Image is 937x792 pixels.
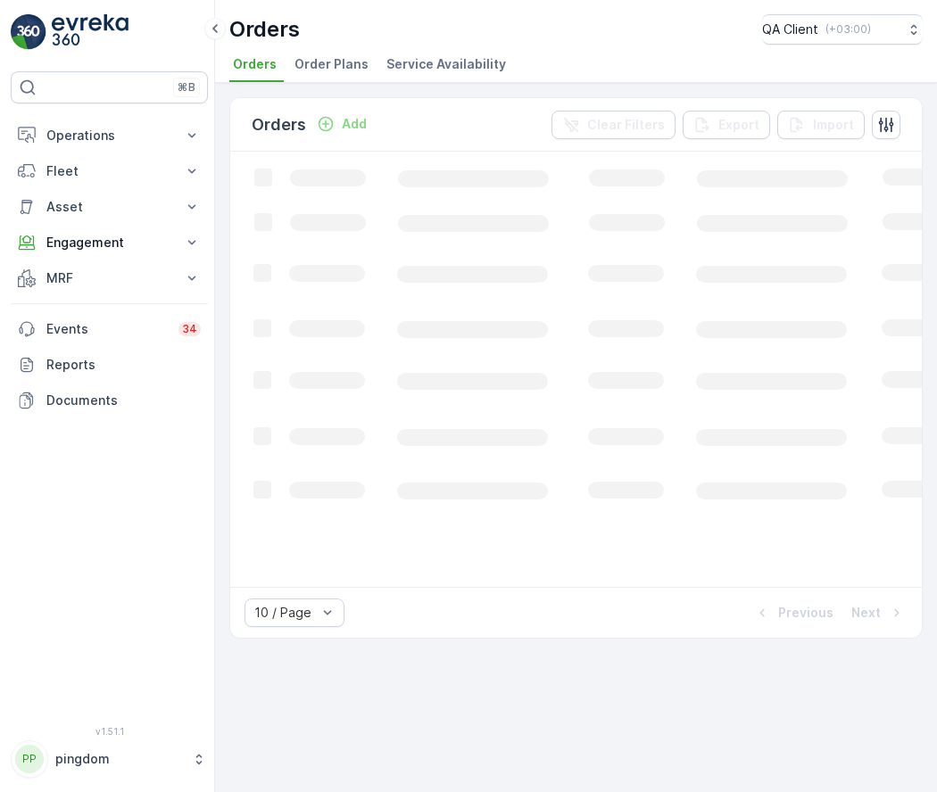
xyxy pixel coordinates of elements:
[11,311,208,347] a: Events34
[850,602,908,623] button: Next
[342,115,367,133] p: Add
[46,269,172,287] p: MRF
[762,14,923,45] button: QA Client(+03:00)
[46,198,172,216] p: Asset
[851,604,881,622] p: Next
[11,225,208,260] button: Engagement
[15,745,44,773] div: PP
[551,111,676,139] button: Clear Filters
[46,234,172,252] p: Engagement
[813,116,854,134] p: Import
[46,320,168,338] p: Events
[11,347,208,383] a: Reports
[310,113,374,135] button: Add
[11,726,208,737] span: v 1.51.1
[777,111,865,139] button: Import
[252,112,306,137] p: Orders
[182,322,197,336] p: 34
[11,153,208,189] button: Fleet
[46,356,201,374] p: Reports
[55,750,183,768] p: pingdom
[11,14,46,50] img: logo
[825,22,871,37] p: ( +03:00 )
[229,15,300,44] p: Orders
[233,55,277,73] span: Orders
[52,14,129,50] img: logo_light-DOdMpM7g.png
[11,118,208,153] button: Operations
[751,602,835,623] button: Previous
[46,392,201,409] p: Documents
[11,260,208,296] button: MRF
[11,740,208,778] button: PPpingdom
[778,604,833,622] p: Previous
[178,80,195,95] p: ⌘B
[386,55,506,73] span: Service Availability
[683,111,770,139] button: Export
[46,162,172,180] p: Fleet
[11,383,208,418] a: Documents
[294,55,369,73] span: Order Plans
[718,116,759,134] p: Export
[762,21,818,38] p: QA Client
[46,127,172,144] p: Operations
[587,116,665,134] p: Clear Filters
[11,189,208,225] button: Asset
